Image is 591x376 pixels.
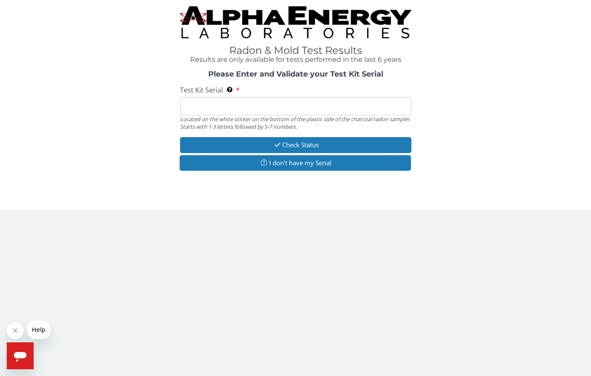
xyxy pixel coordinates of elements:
strong: Please Enter and Validate your Test Kit Serial [208,69,383,79]
button: Check Status [180,137,411,153]
img: TightCrop.jpg [180,6,411,38]
h4: Results are only available for tests performed in the last 6 years [180,56,411,64]
iframe: Message from company [27,320,50,339]
h1: Radon & Mold Test Results [180,45,411,56]
div: Located on the white sticker on the bottom of the plastic side of the charcoal radon sampler. Sta... [180,115,411,131]
span: Test Kit Serial [180,85,223,95]
iframe: Close message [7,322,24,339]
button: I don't have my Serial [180,155,411,171]
iframe: Button to launch messaging window [7,342,34,369]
